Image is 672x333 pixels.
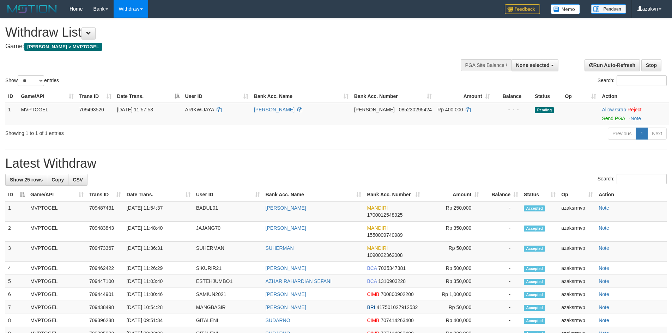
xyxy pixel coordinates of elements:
[630,116,641,121] a: Note
[551,4,580,14] img: Button%20Memo.svg
[423,242,482,262] td: Rp 50,000
[482,275,521,288] td: -
[193,314,263,327] td: GITALENI
[599,245,609,251] a: Note
[5,288,28,301] td: 6
[86,262,124,275] td: 709462422
[193,201,263,222] td: BADUL01
[86,275,124,288] td: 709447100
[364,188,423,201] th: Bank Acc. Number: activate to sort column ascending
[482,301,521,314] td: -
[124,288,193,301] td: [DATE] 11:00:46
[28,188,86,201] th: Game/API: activate to sort column ascending
[193,188,263,201] th: User ID: activate to sort column ascending
[86,201,124,222] td: 709487431
[482,314,521,327] td: -
[524,205,545,211] span: Accepted
[367,232,402,238] span: Copy 1550009740989 to clipboard
[399,107,432,112] span: Copy 085230295424 to clipboard
[367,278,377,284] span: BCA
[482,288,521,301] td: -
[558,301,596,314] td: azaksrmvp
[558,201,596,222] td: azaksrmvp
[599,317,609,323] a: Note
[505,4,540,14] img: Feedback.jpg
[558,314,596,327] td: azaksrmvp
[596,188,667,201] th: Action
[423,288,482,301] td: Rp 1,000,000
[599,103,669,125] td: ·
[617,174,667,184] input: Search:
[562,90,599,103] th: Op: activate to sort column ascending
[423,275,482,288] td: Rp 350,000
[647,128,667,140] a: Next
[482,242,521,262] td: -
[423,201,482,222] td: Rp 250,000
[124,275,193,288] td: [DATE] 11:03:40
[124,314,193,327] td: [DATE] 09:51:34
[367,317,379,323] span: CIMB
[10,177,43,183] span: Show 25 rows
[5,262,28,275] td: 4
[28,242,86,262] td: MVPTOGEL
[482,201,521,222] td: -
[254,107,295,112] a: [PERSON_NAME]
[5,43,441,50] h4: Game:
[28,301,86,314] td: MVPTOGEL
[423,314,482,327] td: Rp 400,000
[266,317,290,323] a: SUDARNO
[378,265,406,271] span: Copy 7035347381 to clipboard
[263,188,364,201] th: Bank Acc. Name: activate to sort column ascending
[381,317,413,323] span: Copy 707414263400 to clipboard
[496,106,529,113] div: - - -
[73,177,83,183] span: CSV
[24,43,102,51] span: [PERSON_NAME] > MVPTOGEL
[599,265,609,271] a: Note
[521,188,558,201] th: Status: activate to sort column ascending
[5,156,667,171] h1: Latest Withdraw
[482,188,521,201] th: Balance: activate to sort column ascending
[641,59,661,71] a: Stop
[482,262,521,275] td: -
[5,301,28,314] td: 7
[367,205,388,211] span: MANDIRI
[602,107,627,112] span: ·
[558,242,596,262] td: azaksrmvp
[5,4,59,14] img: MOTION_logo.png
[378,278,406,284] span: Copy 1310903228 to clipboard
[114,90,182,103] th: Date Trans.: activate to sort column descending
[367,304,375,310] span: BRI
[367,212,402,218] span: Copy 1700012548925 to clipboard
[47,174,68,186] a: Copy
[558,188,596,201] th: Op: activate to sort column ascending
[5,275,28,288] td: 5
[511,59,558,71] button: None selected
[117,107,153,112] span: [DATE] 11:57:53
[423,301,482,314] td: Rp 50,000
[251,90,351,103] th: Bank Acc. Name: activate to sort column ascending
[608,128,636,140] a: Previous
[124,188,193,201] th: Date Trans.: activate to sort column ascending
[524,279,545,285] span: Accepted
[193,301,263,314] td: MANGBASIR
[482,222,521,242] td: -
[86,288,124,301] td: 709444901
[28,222,86,242] td: MVPTOGEL
[535,107,554,113] span: Pending
[5,222,28,242] td: 2
[558,275,596,288] td: azaksrmvp
[5,75,59,86] label: Show entries
[193,275,263,288] td: ESTEHJUMBO1
[585,59,640,71] a: Run Auto-Refresh
[124,301,193,314] td: [DATE] 10:54:28
[367,252,402,258] span: Copy 1090022362008 to clipboard
[524,246,545,252] span: Accepted
[18,75,44,86] select: Showentries
[599,205,609,211] a: Note
[28,262,86,275] td: MVPTOGEL
[193,222,263,242] td: JAJANG70
[266,278,332,284] a: AZHAR RAHARDIAN SEFANI
[5,242,28,262] td: 3
[193,262,263,275] td: SIKURIR21
[18,90,77,103] th: Game/API: activate to sort column ascending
